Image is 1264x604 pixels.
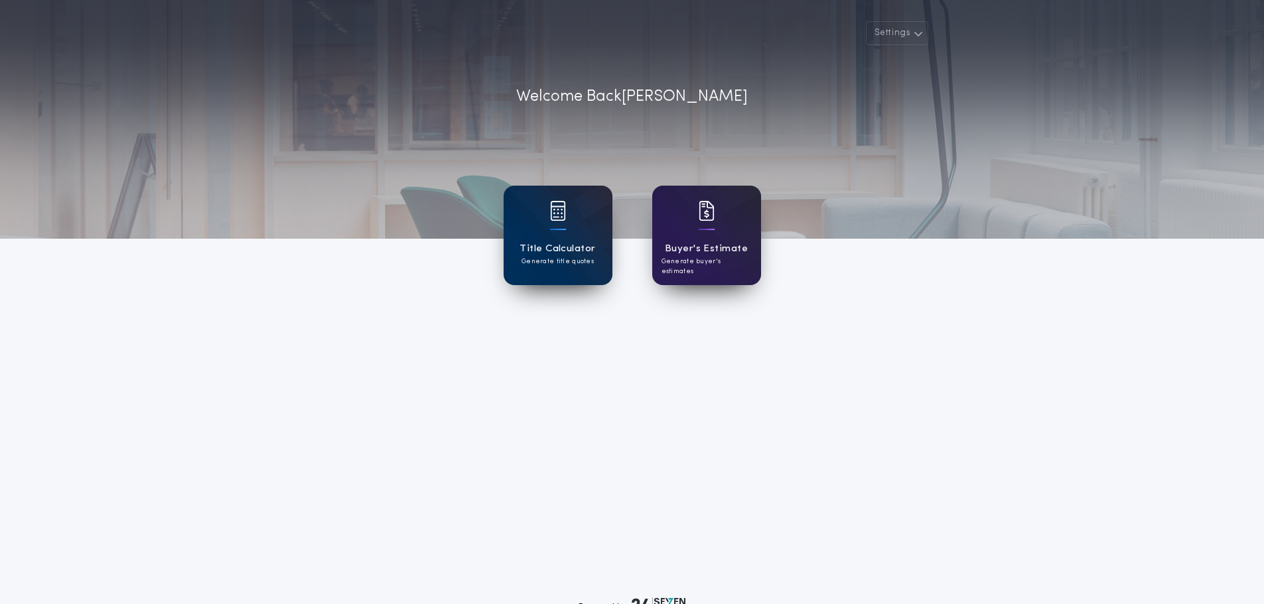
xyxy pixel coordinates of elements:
[652,186,761,285] a: card iconBuyer's EstimateGenerate buyer's estimates
[662,257,752,276] p: Generate buyer's estimates
[504,186,612,285] a: card iconTitle CalculatorGenerate title quotes
[550,201,566,221] img: card icon
[520,241,595,257] h1: Title Calculator
[522,257,594,267] p: Generate title quotes
[699,201,715,221] img: card icon
[866,21,928,45] button: Settings
[516,85,748,109] p: Welcome Back [PERSON_NAME]
[665,241,748,257] h1: Buyer's Estimate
